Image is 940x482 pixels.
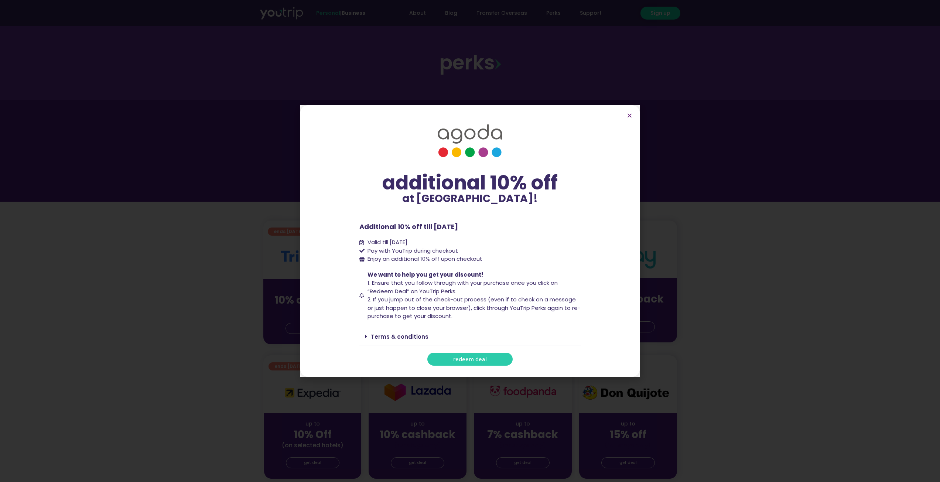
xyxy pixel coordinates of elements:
[359,194,581,204] p: at [GEOGRAPHIC_DATA]!
[359,222,581,232] p: Additional 10% off till [DATE]
[371,333,428,341] a: Terms & conditions
[627,113,632,118] a: Close
[453,356,487,362] span: redeem deal
[366,247,458,255] span: Pay with YouTrip during checkout
[359,172,581,194] div: additional 10% off
[368,255,482,263] span: Enjoy an additional 10% off upon checkout
[366,238,407,247] span: Valid till [DATE]
[368,279,558,295] span: 1. Ensure that you follow through with your purchase once you click on “Redeem Deal” on YouTrip P...
[427,353,513,366] a: redeem deal
[368,271,483,278] span: We want to help you get your discount!
[368,295,581,320] span: 2. If you jump out of the check-out process (even if to check on a message or just happen to clos...
[359,328,581,345] div: Terms & conditions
